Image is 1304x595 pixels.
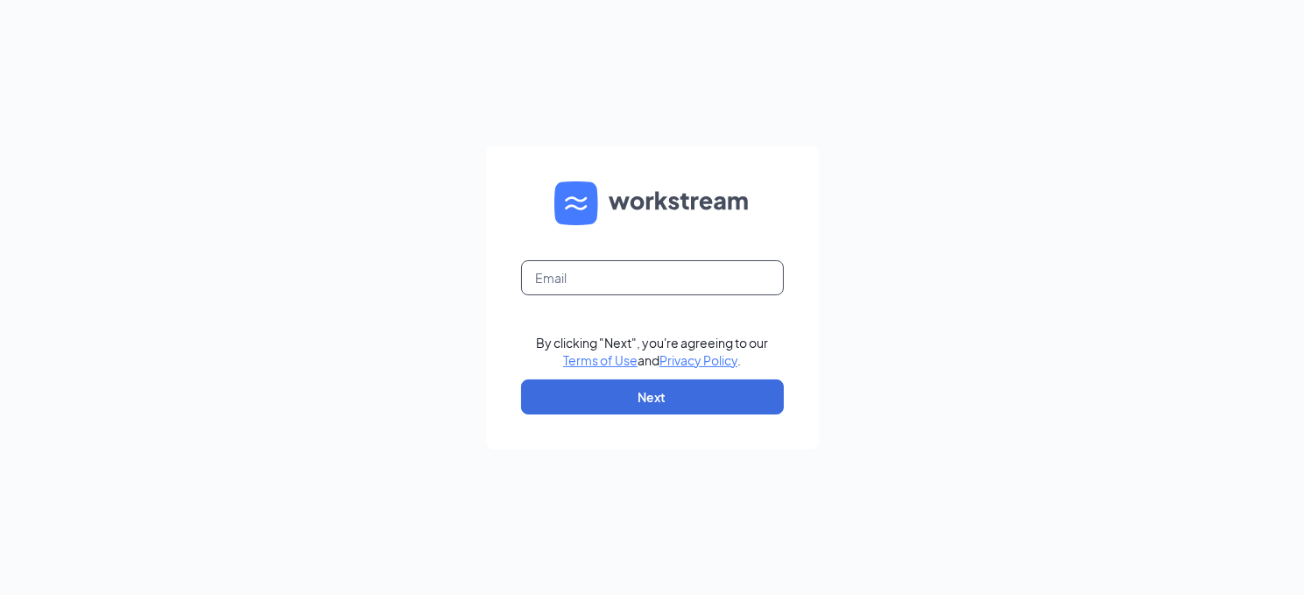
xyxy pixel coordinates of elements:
[521,379,784,414] button: Next
[554,181,751,225] img: WS logo and Workstream text
[536,334,768,369] div: By clicking "Next", you're agreeing to our and .
[563,352,638,368] a: Terms of Use
[659,352,737,368] a: Privacy Policy
[521,260,784,295] input: Email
